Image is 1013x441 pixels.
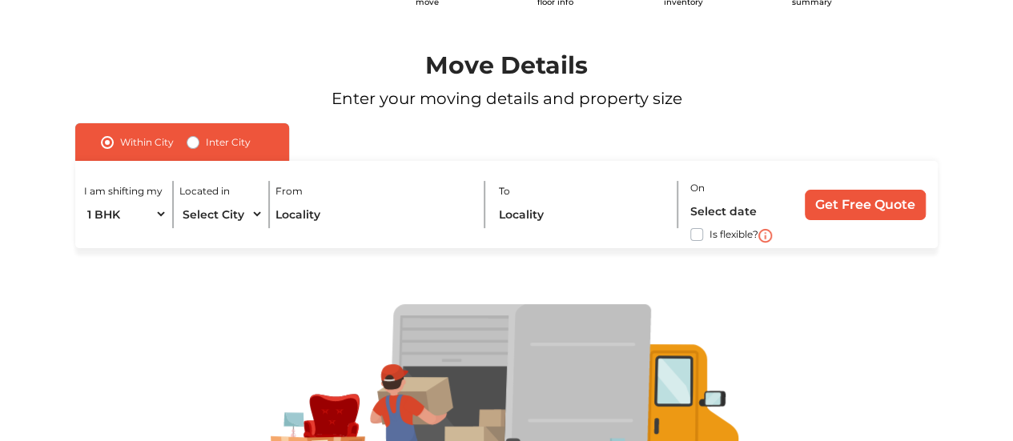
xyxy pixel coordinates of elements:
[499,184,510,198] label: To
[84,184,163,198] label: I am shifting my
[710,225,758,242] label: Is flexible?
[41,51,973,80] h1: Move Details
[499,200,668,228] input: Locality
[758,229,772,243] img: i
[206,133,251,152] label: Inter City
[690,197,790,225] input: Select date
[805,190,926,220] input: Get Free Quote
[690,181,705,195] label: On
[120,133,174,152] label: Within City
[179,184,230,198] label: Located in
[275,184,303,198] label: From
[41,86,973,110] p: Enter your moving details and property size
[275,200,472,228] input: Locality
